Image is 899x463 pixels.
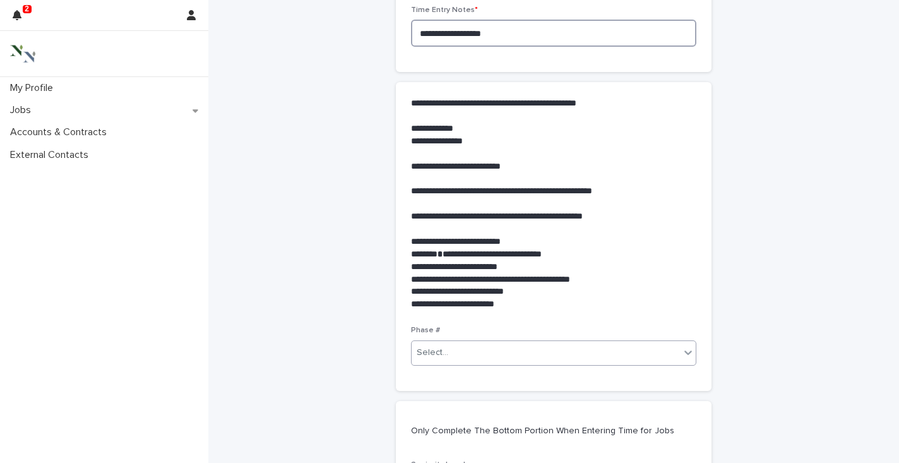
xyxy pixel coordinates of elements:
div: Select... [417,346,448,359]
span: Phase # [411,327,440,334]
p: External Contacts [5,149,98,161]
p: Jobs [5,104,41,116]
p: 2 [25,4,29,13]
p: Accounts & Contracts [5,126,117,138]
p: My Profile [5,82,63,94]
span: Time Entry Notes [411,6,478,14]
p: Only Complete The Bottom Portion When Entering Time for Jobs [411,425,691,436]
div: 2 [13,8,29,30]
img: 3bAFpBnQQY6ys9Fa9hsD [10,41,35,66]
